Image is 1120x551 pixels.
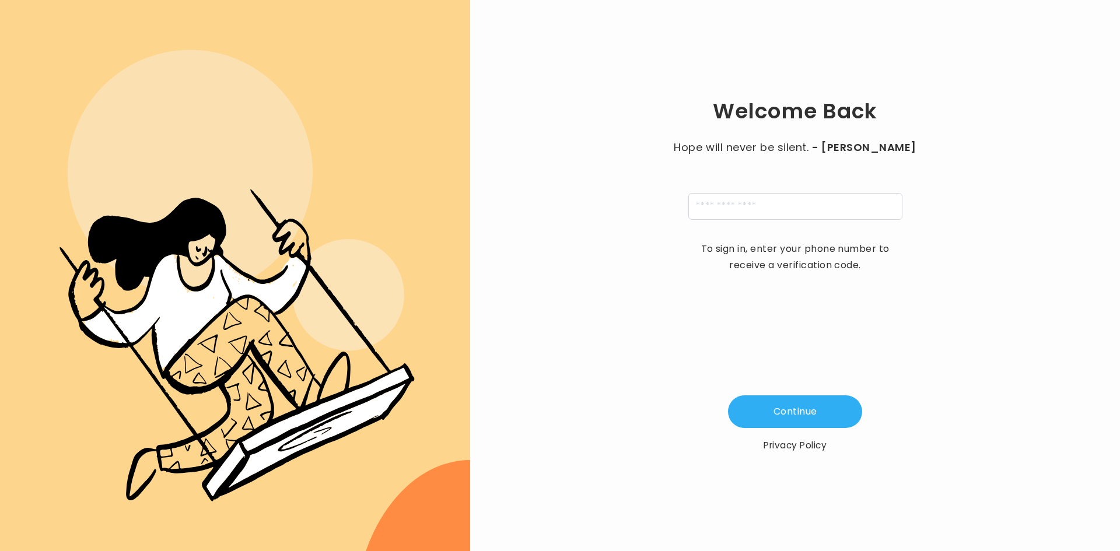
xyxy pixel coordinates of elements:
[764,437,827,454] a: Privacy Policy
[713,97,878,125] h1: Welcome Back
[693,241,897,273] p: To sign in, enter your phone number to receive a verification code.
[812,139,916,156] span: - [PERSON_NAME]
[664,139,926,156] p: Hope will never be silent.
[728,395,862,428] button: Continue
